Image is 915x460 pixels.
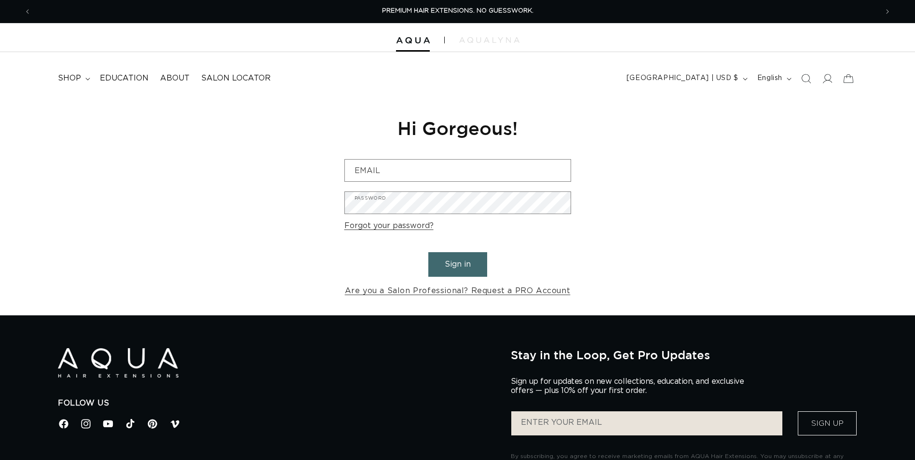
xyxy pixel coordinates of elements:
[195,68,276,89] a: Salon Locator
[511,348,857,362] h2: Stay in the Loop, Get Pro Updates
[751,69,795,88] button: English
[795,68,817,89] summary: Search
[798,411,857,435] button: Sign Up
[52,68,94,89] summary: shop
[160,73,190,83] span: About
[428,252,487,277] button: Sign in
[94,68,154,89] a: Education
[877,2,898,21] button: Next announcement
[345,284,571,298] a: Are you a Salon Professional? Request a PRO Account
[58,348,178,378] img: Aqua Hair Extensions
[344,219,434,233] a: Forgot your password?
[17,2,38,21] button: Previous announcement
[344,116,571,140] h1: Hi Gorgeous!
[621,69,751,88] button: [GEOGRAPHIC_DATA] | USD $
[396,37,430,44] img: Aqua Hair Extensions
[345,160,571,181] input: Email
[459,37,519,43] img: aqualyna.com
[58,73,81,83] span: shop
[511,411,782,435] input: ENTER YOUR EMAIL
[757,73,782,83] span: English
[382,8,533,14] span: PREMIUM HAIR EXTENSIONS. NO GUESSWORK.
[154,68,195,89] a: About
[201,73,271,83] span: Salon Locator
[511,377,752,395] p: Sign up for updates on new collections, education, and exclusive offers — plus 10% off your first...
[627,73,738,83] span: [GEOGRAPHIC_DATA] | USD $
[100,73,149,83] span: Education
[58,398,496,408] h2: Follow Us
